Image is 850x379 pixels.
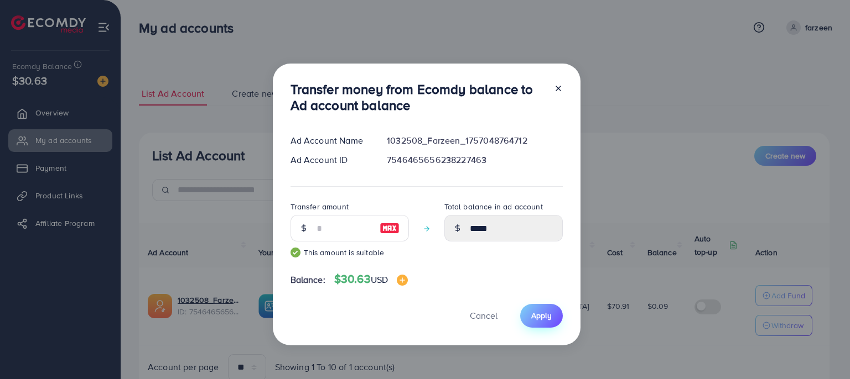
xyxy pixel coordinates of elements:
[531,310,552,321] span: Apply
[444,201,543,212] label: Total balance in ad account
[282,154,379,166] div: Ad Account ID
[378,134,571,147] div: 1032508_Farzeen_1757048764712
[378,154,571,166] div: 7546465656238227463
[397,275,408,286] img: image
[291,273,325,286] span: Balance:
[291,201,349,212] label: Transfer amount
[371,273,388,286] span: USD
[291,247,409,258] small: This amount is suitable
[803,329,842,371] iframe: Chat
[470,309,497,322] span: Cancel
[520,304,563,328] button: Apply
[282,134,379,147] div: Ad Account Name
[334,272,408,286] h4: $30.63
[456,304,511,328] button: Cancel
[380,222,400,235] img: image
[291,81,545,113] h3: Transfer money from Ecomdy balance to Ad account balance
[291,248,300,257] img: guide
